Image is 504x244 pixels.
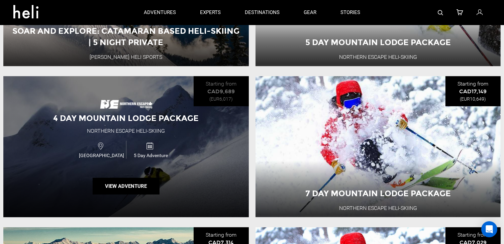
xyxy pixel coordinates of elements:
p: adventures [144,9,176,16]
img: images [99,94,153,109]
span: 4 Day Mountain Lodge Package [53,113,199,123]
button: View Adventure [93,178,160,195]
div: Northern Escape Heli-Skiing [87,127,165,135]
img: search-bar-icon.svg [438,10,443,15]
p: destinations [245,9,280,16]
span: [GEOGRAPHIC_DATA] [77,152,126,159]
div: Open Intercom Messenger [481,221,497,237]
span: 5 Day Adventure [126,152,175,159]
p: experts [200,9,221,16]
